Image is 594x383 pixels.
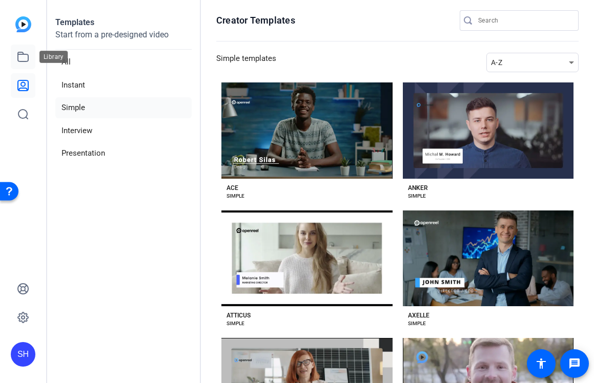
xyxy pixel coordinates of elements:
span: A-Z [491,58,502,67]
div: SIMPLE [408,320,426,328]
mat-icon: accessibility [535,357,547,370]
div: SIMPLE [408,192,426,200]
h1: Creator Templates [216,14,295,27]
div: ATTICUS [227,311,251,320]
button: Template image [403,210,574,307]
li: All [55,52,192,73]
button: Template image [221,82,393,179]
li: Interview [55,120,192,141]
div: SIMPLE [227,192,244,200]
div: AXELLE [408,311,429,320]
li: Presentation [55,143,192,164]
h3: Simple templates [216,53,276,72]
div: SIMPLE [227,320,244,328]
mat-icon: message [568,357,581,370]
strong: Templates [55,17,94,27]
input: Search [478,14,570,27]
p: Start from a pre-designed video [55,29,192,50]
div: ANKER [408,184,428,192]
li: Simple [55,97,192,118]
img: blue-gradient.svg [15,16,31,32]
button: Template image [221,210,393,307]
li: Instant [55,75,192,96]
button: Template image [403,82,574,179]
div: ACE [227,184,238,192]
div: SH [11,342,35,367]
div: Library [39,51,68,63]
